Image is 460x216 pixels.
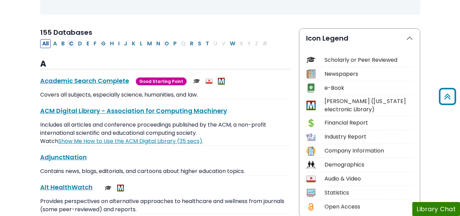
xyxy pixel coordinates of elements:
button: Filter Results E [84,39,91,48]
div: Company Information [324,147,413,155]
div: Audio & Video [324,175,413,183]
div: Alpha-list to filter by first letter of database name [40,39,270,47]
button: Filter Results J [122,39,129,48]
img: MeL (Michigan electronic Library) [218,78,225,85]
button: Filter Results A [51,39,59,48]
button: Icon Legend [299,29,420,48]
img: Icon Industry Report [306,132,316,142]
button: Filter Results O [162,39,171,48]
div: Newspapers [324,70,413,78]
img: Scholarly or Peer Reviewed [105,185,112,191]
button: Library Chat [412,202,460,216]
a: Alt HealthWatch [40,183,93,191]
button: All [40,39,51,48]
div: Financial Report [324,119,413,127]
a: ACM Digital Library - Association for Computing Machinery [40,106,227,115]
button: Filter Results C [67,39,76,48]
img: Icon Newspapers [306,69,316,78]
img: Icon Open Access [307,202,315,212]
button: Filter Results S [196,39,203,48]
button: Filter Results L [138,39,145,48]
div: Statistics [324,189,413,197]
a: Back to Top [437,91,458,102]
p: Covers all subjects, especially science, humanities, and law. [40,91,291,99]
button: Filter Results D [76,39,84,48]
div: Demographics [324,161,413,169]
div: Open Access [324,203,413,211]
button: Filter Results B [59,39,67,48]
button: Filter Results P [171,39,179,48]
img: Icon Demographics [306,160,316,170]
button: Filter Results N [154,39,162,48]
span: 155 Databases [40,28,92,37]
h3: A [40,59,291,69]
img: Icon Company Information [306,146,316,156]
button: Filter Results W [228,39,237,48]
span: Good Starting Point [136,77,187,85]
a: Link opens in new window [58,137,202,145]
img: Icon Audio & Video [306,174,316,184]
img: Icon e-Book [306,83,316,92]
button: Filter Results R [188,39,195,48]
img: Icon Statistics [306,188,316,198]
img: Scholarly or Peer Reviewed [193,78,200,85]
div: e-Book [324,84,413,92]
button: Filter Results M [145,39,154,48]
button: Filter Results H [108,39,116,48]
button: Filter Results F [92,39,99,48]
img: MeL (Michigan electronic Library) [117,185,124,191]
p: Includes all articles and conference proceedings published by the ACM, a non-profit international... [40,121,291,145]
div: Industry Report [324,133,413,141]
img: Audio & Video [206,78,212,85]
div: [PERSON_NAME] ([US_STATE] electronic Library) [324,97,413,114]
button: Filter Results K [130,39,138,48]
div: Scholarly or Peer Reviewed [324,56,413,64]
p: Provides perspectives on alternative approaches to healthcare and wellness from journals (some pe... [40,197,291,214]
img: Icon MeL (Michigan electronic Library) [306,101,316,110]
img: Icon Financial Report [306,118,316,128]
img: Icon Scholarly or Peer Reviewed [306,55,316,64]
p: Contains news, blogs, editorials, and cartoons about higher education topics. [40,167,291,175]
a: Academic Search Complete [40,76,129,85]
button: Filter Results T [204,39,211,48]
button: Filter Results I [116,39,122,48]
button: Filter Results G [99,39,108,48]
a: AdjunctNation [40,153,87,161]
